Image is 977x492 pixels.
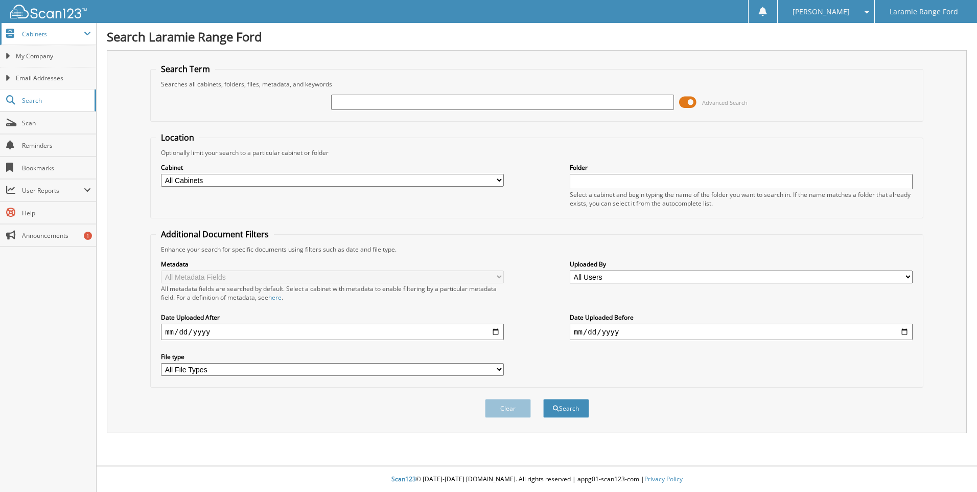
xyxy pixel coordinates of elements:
span: User Reports [22,186,84,195]
div: Enhance your search for specific documents using filters such as date and file type. [156,245,918,254]
span: Scan [22,119,91,127]
input: start [161,324,504,340]
span: Cabinets [22,30,84,38]
span: Advanced Search [702,99,748,106]
a: Privacy Policy [644,475,683,483]
span: Laramie Range Ford [890,9,958,15]
span: Scan123 [391,475,416,483]
label: Metadata [161,260,504,269]
legend: Additional Document Filters [156,229,274,240]
span: Search [22,96,89,105]
legend: Location [156,132,199,143]
span: [PERSON_NAME] [793,9,850,15]
img: scan123-logo-white.svg [10,5,87,18]
label: File type [161,352,504,361]
button: Clear [485,399,531,418]
div: 1 [84,232,92,240]
div: Optionally limit your search to a particular cabinet or folder [156,148,918,157]
div: All metadata fields are searched by default. Select a cabinet with metadata to enable filtering b... [161,284,504,302]
a: here [268,293,282,302]
button: Search [543,399,589,418]
span: Announcements [22,231,91,240]
span: Bookmarks [22,164,91,172]
legend: Search Term [156,63,215,75]
label: Uploaded By [570,260,913,269]
label: Cabinet [161,163,504,172]
span: Reminders [22,141,91,150]
span: Email Addresses [16,74,91,83]
label: Date Uploaded Before [570,313,913,322]
input: end [570,324,913,340]
span: My Company [16,52,91,61]
label: Folder [570,163,913,172]
div: Select a cabinet and begin typing the name of the folder you want to search in. If the name match... [570,190,913,208]
div: © [DATE]-[DATE] [DOMAIN_NAME]. All rights reserved | appg01-scan123-com | [97,467,977,492]
h1: Search Laramie Range Ford [107,28,967,45]
span: Help [22,209,91,217]
label: Date Uploaded After [161,313,504,322]
div: Searches all cabinets, folders, files, metadata, and keywords [156,80,918,88]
